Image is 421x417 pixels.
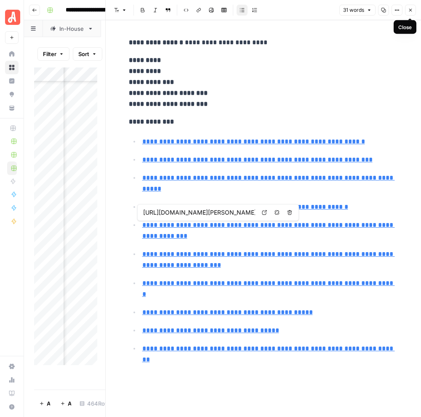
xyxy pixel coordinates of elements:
button: 31 words [339,5,376,16]
button: Sort [73,47,102,61]
a: Browse [5,61,19,74]
a: In-House [43,20,101,37]
span: Filter [43,50,56,58]
a: Insights [5,74,19,88]
span: Add 10 Rows [68,399,71,408]
button: Add Row [34,397,55,410]
button: Help + Support [5,400,19,414]
img: Angi Logo [5,10,20,25]
a: Usage [5,373,19,387]
a: Opportunities [5,88,19,101]
div: In-House [59,24,84,33]
div: Close [398,23,412,31]
span: Add Row [47,399,50,408]
button: Filter [37,47,69,61]
span: 31 words [343,6,364,14]
a: Your Data [5,101,19,115]
div: 464 Rows [76,397,116,410]
a: Learning Hub [5,387,19,400]
span: Sort [78,50,89,58]
a: Home [5,47,19,61]
a: Stretch [101,20,153,37]
button: Workspace: Angi [5,7,19,28]
button: Add 10 Rows [55,397,76,410]
a: Settings [5,360,19,373]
